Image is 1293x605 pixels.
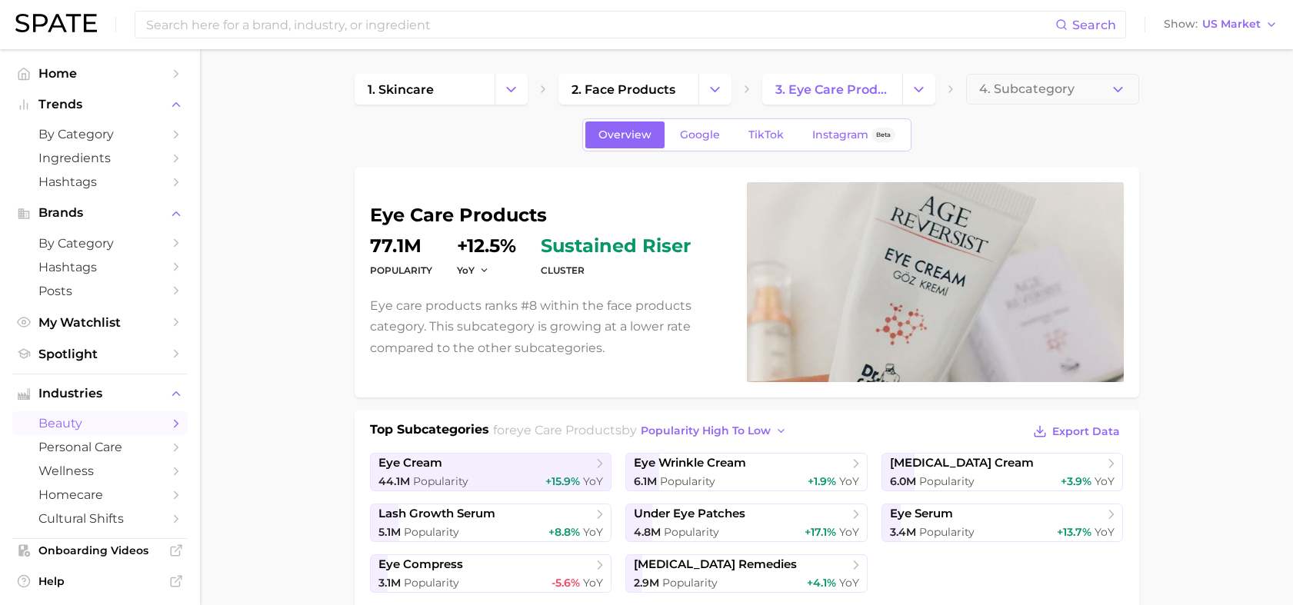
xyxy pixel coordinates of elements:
[583,525,603,539] span: YoY
[625,453,868,491] a: eye wrinkle cream6.1m Popularity+1.9% YoY
[919,525,975,539] span: Popularity
[634,576,659,590] span: 2.9m
[979,82,1075,96] span: 4. Subcategory
[735,121,797,148] a: TikTok
[378,474,410,488] span: 44.1m
[634,557,797,572] span: [MEDICAL_DATA] remedies
[378,456,442,470] span: eye cream
[370,421,489,444] h1: Top Subcategories
[378,576,401,590] span: 3.1m
[12,459,188,483] a: wellness
[378,525,401,539] span: 5.1m
[839,525,859,539] span: YoY
[413,474,468,488] span: Popularity
[404,576,459,590] span: Popularity
[1202,20,1261,28] span: US Market
[1029,421,1123,442] button: Export Data
[368,82,434,97] span: 1. skincare
[558,74,698,105] a: 2. face products
[1164,20,1198,28] span: Show
[12,382,188,405] button: Industries
[807,576,836,590] span: +4.1%
[38,544,162,557] span: Onboarding Videos
[541,237,691,255] span: sustained riser
[12,93,188,116] button: Trends
[662,576,718,590] span: Popularity
[457,264,475,277] span: YoY
[12,435,188,459] a: personal care
[145,12,1055,38] input: Search here for a brand, industry, or ingredient
[634,525,661,539] span: 4.8m
[38,98,162,111] span: Trends
[38,206,162,220] span: Brands
[370,504,612,542] a: lash growth serum5.1m Popularity+8.8% YoY
[38,440,162,454] span: personal care
[839,576,859,590] span: YoY
[1061,474,1091,488] span: +3.9%
[378,557,463,572] span: eye compress
[625,554,868,593] a: [MEDICAL_DATA] remedies2.9m Popularity+4.1% YoY
[664,525,719,539] span: Popularity
[890,474,916,488] span: 6.0m
[919,474,975,488] span: Popularity
[38,347,162,361] span: Spotlight
[680,128,720,141] span: Google
[641,424,771,437] span: popularity high to low
[698,74,731,105] button: Change Category
[1095,525,1115,539] span: YoY
[38,151,162,165] span: Ingredients
[370,206,728,224] h1: eye care products
[625,504,868,542] a: under eye patches4.8m Popularity+17.1% YoY
[12,122,188,146] a: by Category
[12,311,188,334] a: My Watchlist
[38,315,162,330] span: My Watchlist
[457,264,490,277] button: YoY
[572,82,675,97] span: 2. face products
[548,525,580,539] span: +8.8%
[404,525,459,539] span: Popularity
[38,511,162,526] span: cultural shifts
[881,504,1124,542] a: eye serum3.4m Popularity+13.7% YoY
[660,474,715,488] span: Popularity
[12,255,188,279] a: Hashtags
[38,574,162,588] span: Help
[890,456,1034,470] span: [MEDICAL_DATA] cream
[890,507,953,521] span: eye serum
[12,279,188,303] a: Posts
[667,121,733,148] a: Google
[38,260,162,274] span: Hashtags
[38,284,162,298] span: Posts
[12,507,188,530] a: cultural shifts
[38,387,162,401] span: Industries
[881,453,1124,491] a: [MEDICAL_DATA] cream6.0m Popularity+3.9% YoY
[12,342,188,366] a: Spotlight
[1072,18,1116,32] span: Search
[583,576,603,590] span: YoY
[598,128,651,141] span: Overview
[355,74,495,105] a: 1. skincare
[583,474,603,488] span: YoY
[12,411,188,435] a: beauty
[38,416,162,430] span: beauty
[370,295,728,358] p: Eye care products ranks #8 within the face products category. This subcategory is growing at a lo...
[38,127,162,141] span: by Category
[1057,525,1091,539] span: +13.7%
[12,61,188,85] a: Home
[748,128,784,141] span: TikTok
[493,423,791,437] span: for by
[38,175,162,189] span: Hashtags
[634,507,745,521] span: under eye patches
[762,74,902,105] a: 3. eye care products
[495,74,528,105] button: Change Category
[38,464,162,478] span: wellness
[38,236,162,251] span: by Category
[634,456,746,470] span: eye wrinkle cream
[799,121,908,148] a: InstagramBeta
[890,525,916,539] span: 3.4m
[38,487,162,502] span: homecare
[12,570,188,593] a: Help
[12,146,188,170] a: Ingredients
[1160,15,1281,35] button: ShowUS Market
[1095,474,1115,488] span: YoY
[370,237,432,255] dd: 77.1m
